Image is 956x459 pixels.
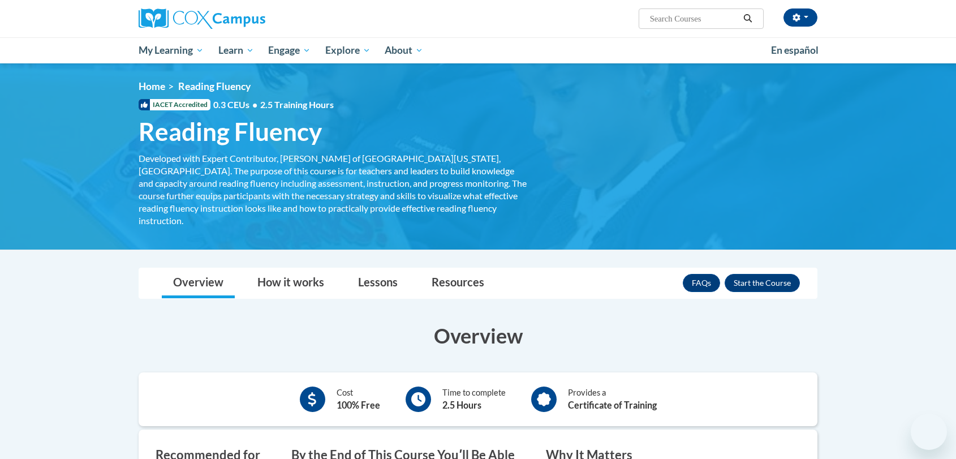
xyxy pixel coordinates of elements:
[139,321,817,350] h3: Overview
[139,152,529,227] div: Developed with Expert Contributor, [PERSON_NAME] of [GEOGRAPHIC_DATA][US_STATE], [GEOGRAPHIC_DATA...
[385,44,423,57] span: About
[683,274,720,292] a: FAQs
[725,274,800,292] button: Enroll
[337,400,380,410] b: 100% Free
[218,44,254,57] span: Learn
[420,268,496,298] a: Resources
[246,268,335,298] a: How it works
[122,37,834,63] div: Main menu
[261,37,318,63] a: Engage
[378,37,431,63] a: About
[783,8,817,27] button: Account Settings
[139,80,165,92] a: Home
[347,268,409,298] a: Lessons
[568,400,657,410] b: Certificate of Training
[139,117,322,147] span: Reading Fluency
[739,12,756,25] button: Search
[568,387,657,412] div: Provides a
[162,268,235,298] a: Overview
[764,38,826,62] a: En español
[131,37,211,63] a: My Learning
[442,400,481,410] b: 2.5 Hours
[649,12,739,25] input: Search Courses
[337,387,380,412] div: Cost
[139,44,204,57] span: My Learning
[260,99,334,110] span: 2.5 Training Hours
[325,44,371,57] span: Explore
[252,99,257,110] span: •
[771,44,819,56] span: En español
[178,80,251,92] span: Reading Fluency
[318,37,378,63] a: Explore
[213,98,334,111] span: 0.3 CEUs
[911,414,947,450] iframe: Button to launch messaging window
[139,99,210,110] span: IACET Accredited
[211,37,261,63] a: Learn
[139,8,354,29] a: Cox Campus
[442,387,506,412] div: Time to complete
[139,8,265,29] img: Cox Campus
[268,44,311,57] span: Engage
